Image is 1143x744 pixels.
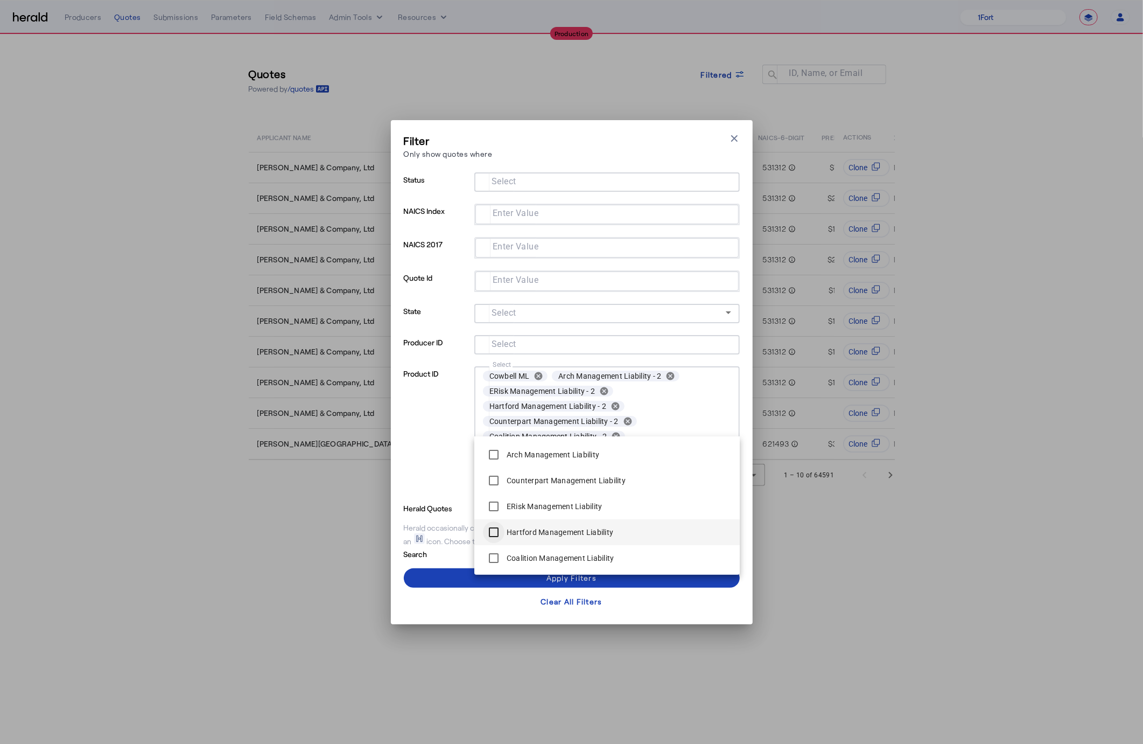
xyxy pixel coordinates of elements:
[489,416,619,427] span: Counterpart Management Liability - 2
[484,274,730,287] mat-chip-grid: Selection
[404,366,470,501] p: Product ID
[492,308,516,318] mat-label: Select
[404,592,740,611] button: Clear All Filters
[546,572,597,583] div: Apply Filters
[504,527,613,538] label: Hartford Management Liability
[493,361,511,368] mat-label: Select
[404,501,488,514] p: Herald Quotes
[404,568,740,588] button: Apply Filters
[489,386,595,397] span: ERisk Management Liability - 2
[404,523,740,547] div: Herald occasionally creates quotes on your behalf for testing purposes, which will be shown with ...
[661,371,679,381] button: remove Arch Management Liability - 2
[404,133,493,148] h3: Filter
[492,339,516,349] mat-label: Select
[504,553,614,564] label: Coalition Management Liability
[504,475,626,486] label: Counterpart Management Liability
[483,337,731,350] mat-chip-grid: Selection
[404,547,488,560] p: Search
[504,449,599,460] label: Arch Management Liability
[607,432,625,441] button: remove Coalition Management Liability - 2
[558,371,661,381] span: Arch Management Liability - 2
[404,204,470,237] p: NAICS Index
[404,237,470,270] p: NAICS 2017
[504,501,602,512] label: ERisk Management Liability
[404,335,470,366] p: Producer ID
[489,401,606,412] span: Hartford Management Liability - 2
[492,176,516,186] mat-label: Select
[493,275,539,285] mat-label: Enter Value
[404,304,470,335] p: State
[541,596,602,607] div: Clear All Filters
[404,270,470,304] p: Quote Id
[493,241,539,252] mat-label: Enter Value
[404,148,493,159] p: Only show quotes where
[606,401,625,411] button: remove Hartford Management Liability - 2
[484,207,730,220] mat-chip-grid: Selection
[404,172,470,204] p: Status
[484,240,730,253] mat-chip-grid: Selection
[483,368,731,489] mat-chip-grid: Selection
[489,371,530,381] span: Cowbell ML
[619,416,637,426] button: remove Counterpart Management Liability - 2
[483,175,731,187] mat-chip-grid: Selection
[529,371,548,381] button: remove Cowbell ML
[493,208,539,218] mat-label: Enter Value
[595,386,613,396] button: remove ERisk Management Liability - 2
[489,431,607,442] span: Coalition Management Liability - 2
